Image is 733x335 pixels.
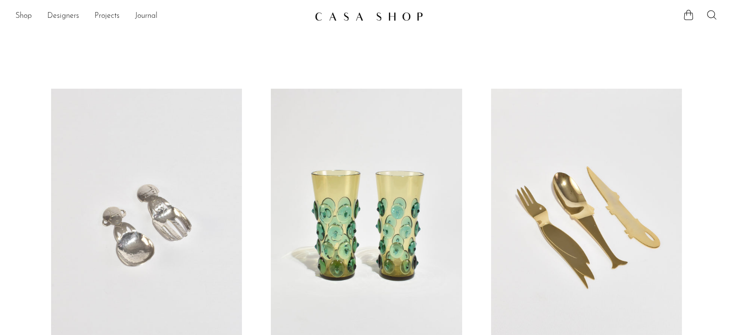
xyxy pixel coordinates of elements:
[15,10,32,23] a: Shop
[15,8,307,25] ul: NEW HEADER MENU
[47,10,79,23] a: Designers
[15,8,307,25] nav: Desktop navigation
[135,10,158,23] a: Journal
[94,10,120,23] a: Projects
